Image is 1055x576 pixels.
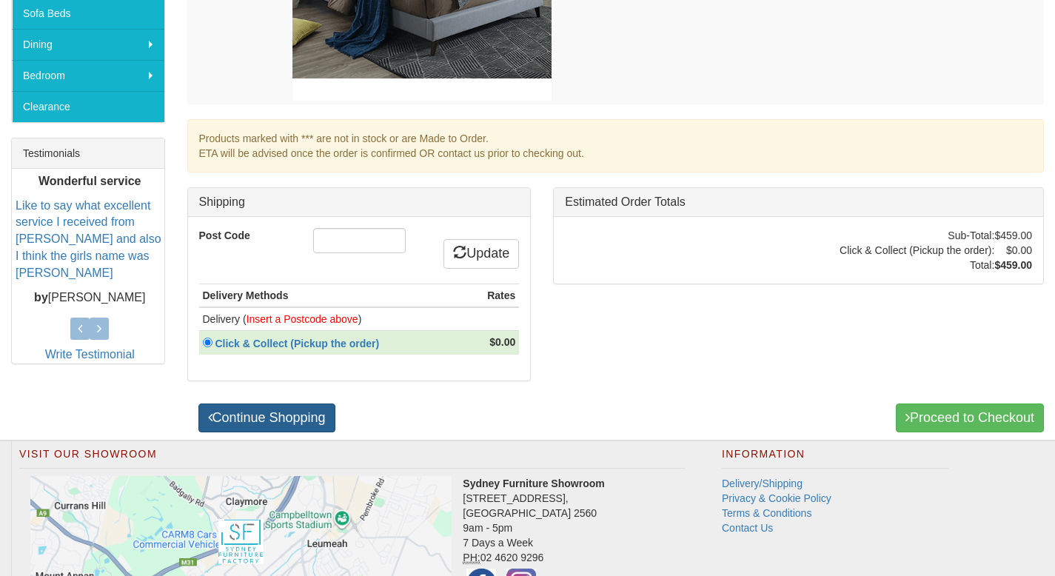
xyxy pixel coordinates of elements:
[188,228,302,243] label: Post Code
[215,338,379,349] strong: Click & Collect (Pickup the order)
[187,119,1045,173] div: Products marked with *** are not in stock or are Made to Order. ETA will be advised once the orde...
[722,449,948,468] h2: Information
[12,138,164,169] div: Testimonials
[896,403,1044,433] a: Proceed to Checkout
[203,289,289,301] strong: Delivery Methods
[487,289,515,301] strong: Rates
[722,492,831,504] a: Privacy & Cookie Policy
[722,522,773,534] a: Contact Us
[489,336,515,348] strong: $0.00
[19,449,685,468] h2: Visit Our Showroom
[994,243,1032,258] td: $0.00
[994,228,1032,243] td: $459.00
[199,307,469,331] td: Delivery ( )
[45,348,135,361] a: Write Testimonial
[463,478,604,489] strong: Sydney Furniture Showroom
[12,29,164,60] a: Dining
[199,195,520,209] h3: Shipping
[16,199,161,279] a: Like to say what excellent service I received from [PERSON_NAME] and also I think the girls name ...
[840,228,994,243] td: Sub-Total:
[443,239,519,269] a: Update
[16,289,164,307] p: [PERSON_NAME]
[38,175,141,187] b: Wonderful service
[722,507,811,519] a: Terms & Conditions
[840,258,994,272] td: Total:
[463,552,480,564] abbr: Phone
[565,195,1032,209] h3: Estimated Order Totals
[34,291,48,304] b: by
[12,60,164,91] a: Bedroom
[12,91,164,122] a: Clearance
[212,338,388,349] a: Click & Collect (Pickup the order)
[994,259,1032,271] strong: $459.00
[722,478,803,489] a: Delivery/Shipping
[247,313,358,325] font: Insert a Postcode above
[198,403,335,433] a: Continue Shopping
[840,243,994,258] td: Click & Collect (Pickup the order):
